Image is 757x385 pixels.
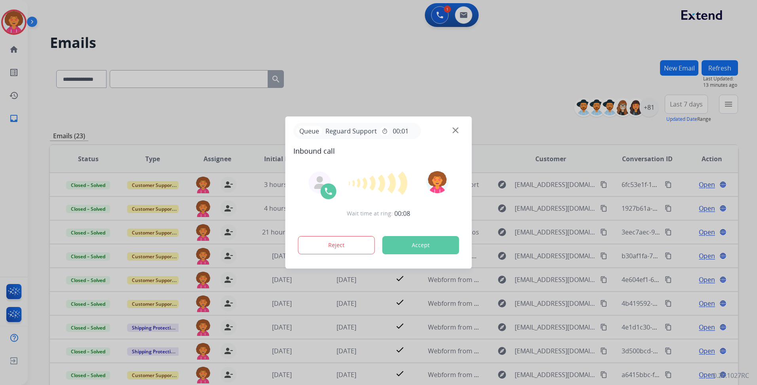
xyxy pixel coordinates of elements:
p: Queue [297,126,322,136]
span: 00:01 [393,126,409,136]
img: call-icon [324,187,333,196]
span: Reguard Support [322,126,380,136]
p: 0.20.1027RC [713,371,749,380]
img: close-button [453,128,458,133]
img: agent-avatar [314,176,326,189]
mat-icon: timer [382,128,388,134]
span: Inbound call [293,145,464,156]
img: avatar [426,171,448,193]
span: 00:08 [394,209,410,218]
span: Wait time at ring: [347,210,393,217]
button: Reject [298,236,375,254]
button: Accept [382,236,459,254]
